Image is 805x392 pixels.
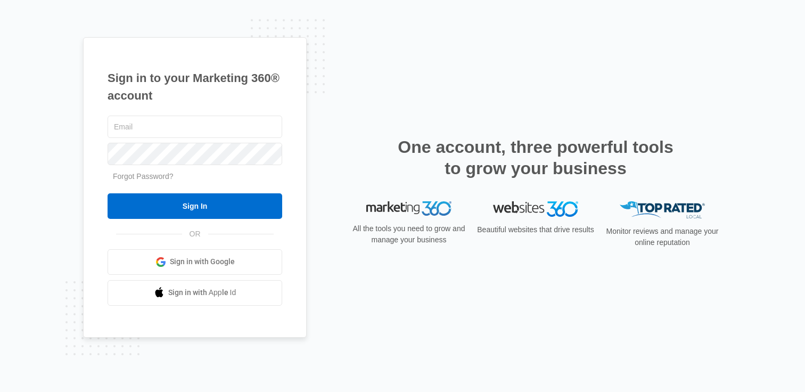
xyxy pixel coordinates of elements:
input: Sign In [108,193,282,219]
img: Top Rated Local [620,201,705,219]
input: Email [108,116,282,138]
span: OR [182,228,208,240]
a: Sign in with Google [108,249,282,275]
h2: One account, three powerful tools to grow your business [395,136,677,179]
p: Monitor reviews and manage your online reputation [603,226,722,248]
span: Sign in with Apple Id [168,287,236,298]
span: Sign in with Google [170,256,235,267]
img: Websites 360 [493,201,578,217]
img: Marketing 360 [366,201,451,216]
a: Sign in with Apple Id [108,280,282,306]
p: Beautiful websites that drive results [476,224,595,235]
h1: Sign in to your Marketing 360® account [108,69,282,104]
p: All the tools you need to grow and manage your business [349,223,469,246]
a: Forgot Password? [113,172,174,181]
